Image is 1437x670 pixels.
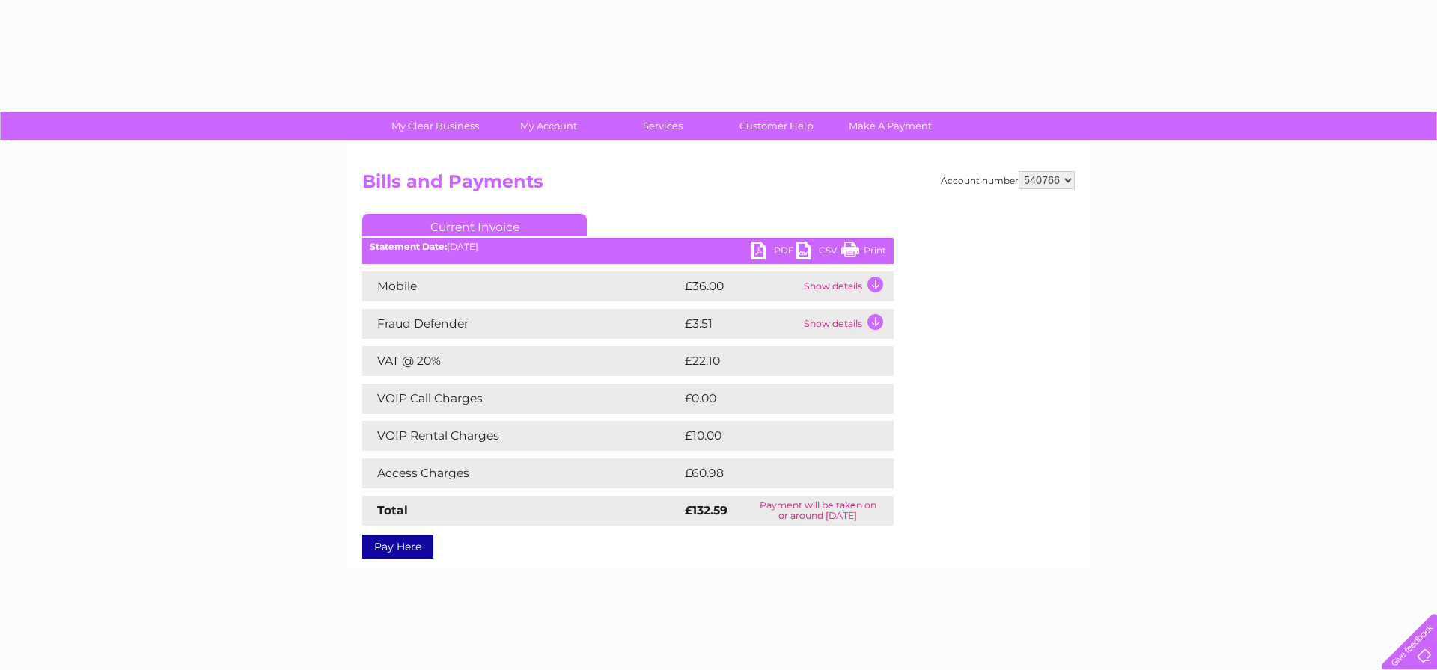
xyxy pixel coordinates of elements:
strong: Total [377,503,408,517]
a: Print [841,242,886,263]
a: PDF [751,242,796,263]
td: £10.00 [681,421,863,451]
a: CSV [796,242,841,263]
a: Current Invoice [362,214,587,236]
td: £36.00 [681,271,800,301]
td: £22.10 [681,346,862,376]
a: My Clear Business [373,112,497,140]
a: My Account [487,112,611,140]
td: Payment will be taken on or around [DATE] [742,496,894,526]
a: Services [601,112,724,140]
td: Show details [800,271,894,301]
td: VAT @ 20% [362,346,681,376]
strong: £132.59 [685,503,727,517]
a: Make A Payment [829,112,952,140]
td: Fraud Defender [362,309,681,339]
div: Account number [941,171,1075,189]
td: VOIP Rental Charges [362,421,681,451]
div: [DATE] [362,242,894,252]
td: VOIP Call Charges [362,384,681,414]
td: £60.98 [681,458,864,488]
a: Pay Here [362,535,433,559]
td: Mobile [362,271,681,301]
td: Show details [800,309,894,339]
td: £3.51 [681,309,800,339]
b: Statement Date: [370,241,447,252]
td: Access Charges [362,458,681,488]
a: Customer Help [715,112,838,140]
h2: Bills and Payments [362,171,1075,200]
td: £0.00 [681,384,859,414]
